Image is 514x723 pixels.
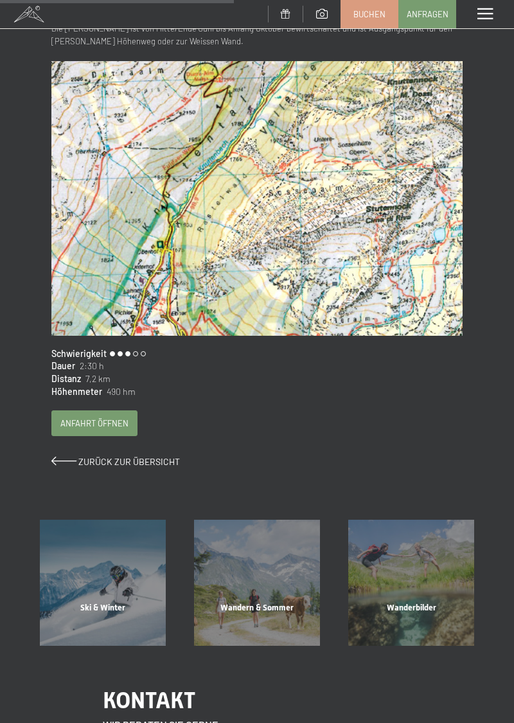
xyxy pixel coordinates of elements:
[220,603,294,612] span: Wandern & Sommer
[51,347,107,360] span: Schwierigkeit
[407,8,448,20] span: Anfragen
[51,360,75,372] span: Dauer
[353,8,385,20] span: Buchen
[387,603,436,612] span: Wanderbilder
[26,520,180,646] a: Sonnige Hüttenwanderung Ski & Winter
[75,360,104,372] span: 2:30 h
[102,385,136,398] span: 490 hm
[180,520,334,646] a: Sonnige Hüttenwanderung Wandern & Sommer
[80,603,125,612] span: Ski & Winter
[334,520,488,646] a: Sonnige Hüttenwanderung Wanderbilder
[51,372,81,385] span: Distanz
[51,385,102,398] span: Höhenmeter
[103,687,195,713] span: Kontakt
[399,1,456,28] a: Anfragen
[341,1,398,28] a: Buchen
[78,456,180,467] span: Zurück zur Übersicht
[51,61,463,336] img: Durra Alm
[51,456,180,467] a: Zurück zur Übersicht
[81,372,111,385] span: 7,2 km
[60,417,128,429] span: Anfahrt öffnen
